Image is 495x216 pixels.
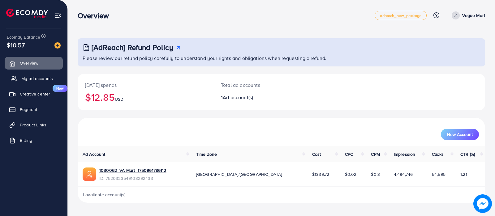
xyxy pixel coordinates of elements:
[312,171,329,177] span: $1339.72
[394,171,413,177] span: 4,494,746
[196,151,217,157] span: Time Zone
[312,151,321,157] span: Cost
[78,11,114,20] h3: Overview
[6,9,48,18] img: logo
[345,151,353,157] span: CPC
[223,94,253,101] span: Ad account(s)
[394,151,415,157] span: Impression
[5,88,63,100] a: Creative centerNew
[432,171,445,177] span: 54,595
[221,95,308,100] h2: 1
[53,85,67,92] span: New
[115,96,123,102] span: USD
[99,175,166,181] span: ID: 7520323549103292433
[7,40,25,49] span: $10.57
[462,12,485,19] p: Vogue Mart
[83,54,481,62] p: Please review our refund policy carefully to understand your rights and obligations when requesti...
[449,11,485,19] a: Vogue Mart
[99,167,166,173] a: 1030062_VA Mart_1750961786112
[5,119,63,131] a: Product Links
[371,171,380,177] span: $0.3
[375,11,427,20] a: adreach_new_package
[5,57,63,69] a: Overview
[5,134,63,146] a: Billing
[460,151,475,157] span: CTR (%)
[5,72,63,85] a: My ad accounts
[20,137,32,143] span: Billing
[83,192,126,198] span: 1 available account(s)
[20,60,38,66] span: Overview
[221,81,308,89] p: Total ad accounts
[5,103,63,116] a: Payment
[83,167,96,181] img: ic-ads-acc.e4c84228.svg
[20,91,50,97] span: Creative center
[196,171,282,177] span: [GEOGRAPHIC_DATA]/[GEOGRAPHIC_DATA]
[441,129,479,140] button: New Account
[380,14,421,18] span: adreach_new_package
[473,194,492,213] img: image
[20,122,46,128] span: Product Links
[85,91,206,103] h2: $12.85
[432,151,444,157] span: Clicks
[21,75,53,82] span: My ad accounts
[7,34,40,40] span: Ecomdy Balance
[460,171,467,177] span: 1.21
[345,171,357,177] span: $0.02
[92,43,173,52] h3: [AdReach] Refund Policy
[20,106,37,112] span: Payment
[54,12,62,19] img: menu
[54,42,61,49] img: image
[85,81,206,89] p: [DATE] spends
[371,151,380,157] span: CPM
[447,132,473,137] span: New Account
[83,151,105,157] span: Ad Account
